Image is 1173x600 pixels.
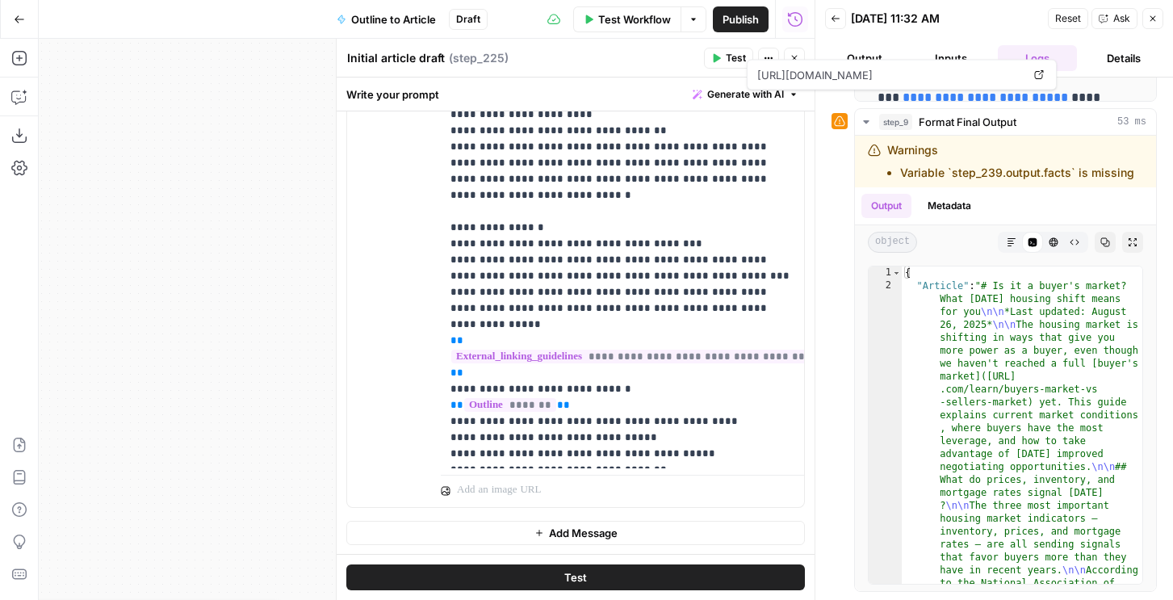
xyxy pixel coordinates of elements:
span: Toggle code folding, rows 1 through 7 [892,266,901,279]
span: Format Final Output [919,114,1016,130]
div: Write your prompt [337,78,815,111]
span: Outline to Article [351,11,436,27]
button: Metadata [918,194,981,218]
span: Generate with AI [707,87,784,102]
span: Publish [723,11,759,27]
div: 53 ms [855,136,1156,591]
button: Add Message [346,521,805,545]
span: [URL][DOMAIN_NAME] [754,61,1025,90]
div: Warnings [887,142,1134,181]
button: Output [825,45,905,71]
span: 53 ms [1117,115,1146,129]
span: Add Message [549,525,618,541]
button: 53 ms [855,109,1156,135]
span: step_9 [879,114,912,130]
span: Reset [1055,11,1081,26]
span: ( step_225 ) [449,50,509,66]
button: Ask [1091,8,1137,29]
textarea: Initial article draft [347,50,445,66]
span: Test [726,51,746,65]
button: Inputs [911,45,991,71]
span: object [868,232,917,253]
button: Test [346,564,805,590]
span: Test Workflow [598,11,671,27]
button: Logs [998,45,1078,71]
button: Test Workflow [573,6,681,32]
button: Output [861,194,911,218]
button: Details [1083,45,1163,71]
button: Test [704,48,753,69]
button: Outline to Article [327,6,446,32]
div: 1 [869,266,902,279]
span: Test [564,569,587,585]
button: Generate with AI [686,84,805,105]
span: Draft [456,12,480,27]
button: Reset [1048,8,1088,29]
span: Ask [1113,11,1130,26]
button: Publish [713,6,769,32]
li: Variable `step_239.output.facts` is missing [900,165,1134,181]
